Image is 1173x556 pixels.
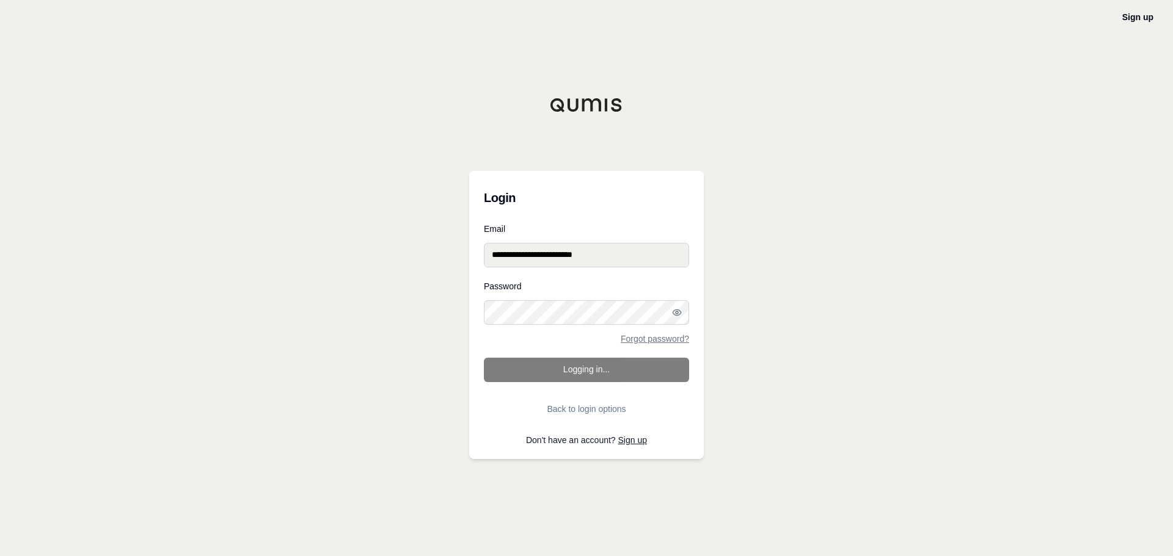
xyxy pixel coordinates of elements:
[484,397,689,421] button: Back to login options
[484,186,689,210] h3: Login
[484,436,689,444] p: Don't have an account?
[484,225,689,233] label: Email
[621,334,689,343] a: Forgot password?
[618,435,647,445] a: Sign up
[484,282,689,291] label: Password
[550,98,623,112] img: Qumis
[1122,12,1153,22] a: Sign up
